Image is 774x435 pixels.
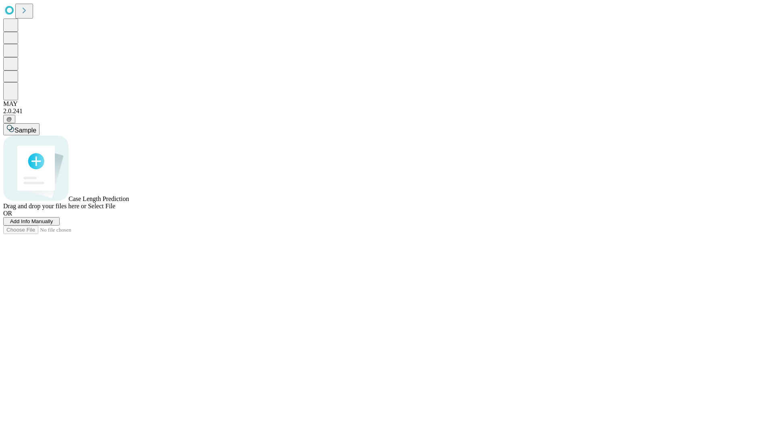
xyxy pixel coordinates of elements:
button: Sample [3,123,40,135]
span: Sample [15,127,36,134]
span: OR [3,210,12,217]
button: Add Info Manually [3,217,60,226]
span: Select File [88,203,115,209]
span: Drag and drop your files here or [3,203,86,209]
div: MAY [3,100,771,108]
button: @ [3,115,15,123]
span: @ [6,116,12,122]
div: 2.0.241 [3,108,771,115]
span: Add Info Manually [10,218,53,224]
span: Case Length Prediction [69,195,129,202]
